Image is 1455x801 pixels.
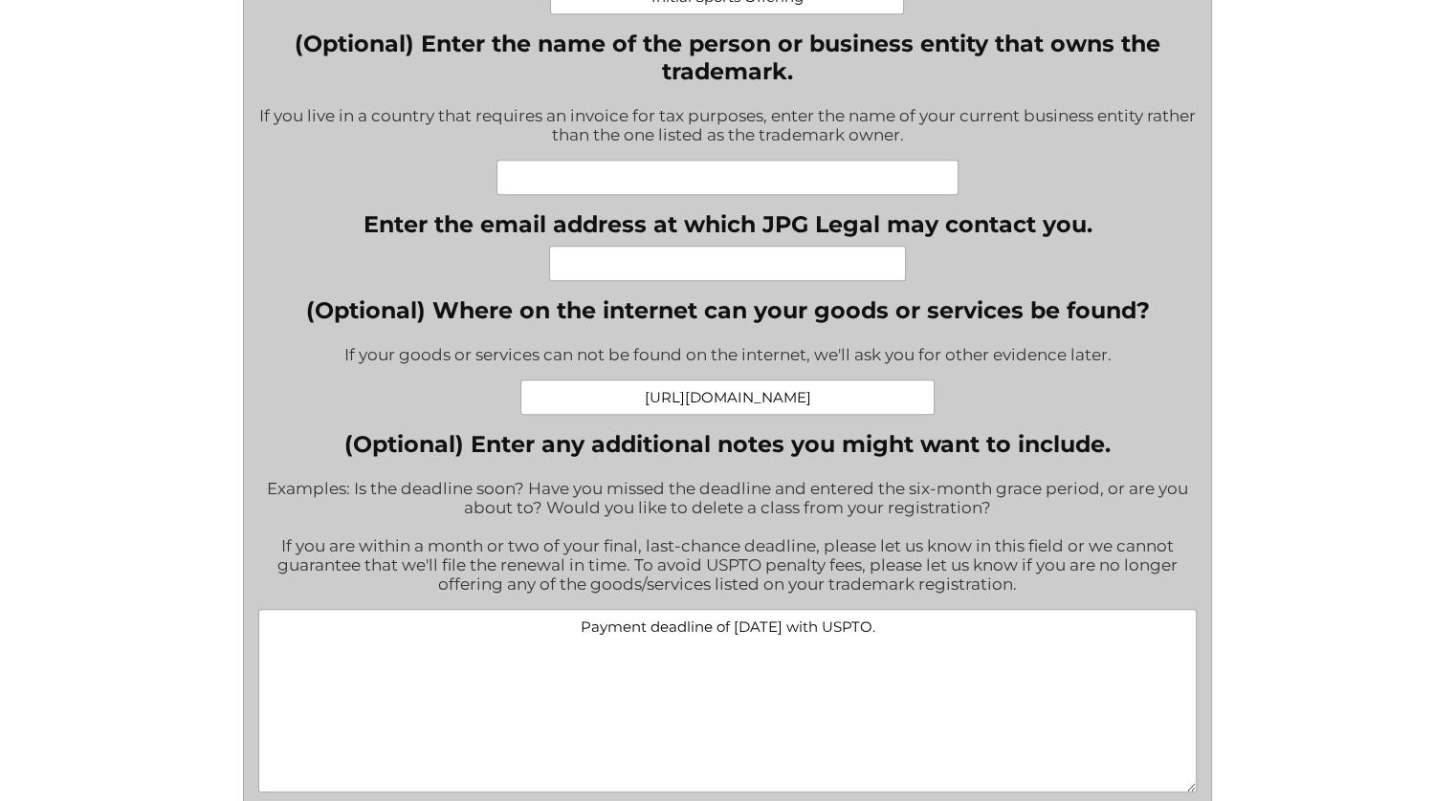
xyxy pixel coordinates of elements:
div: Examples: Is the deadline soon? Have you missed the deadline and entered the six-month grace peri... [258,466,1197,609]
label: Enter the email address at which JPG Legal may contact you. [363,210,1091,238]
label: (Optional) Enter the name of the person or business entity that owns the trademark. [258,30,1197,85]
label: (Optional) Where on the internet can your goods or services be found? [305,296,1149,324]
div: If you live in a country that requires an invoice for tax purposes, enter the name of your curren... [258,94,1197,160]
div: If your goods or services can not be found on the internet, we'll ask you for other evidence later. [305,333,1149,379]
label: (Optional) Enter any additional notes you might want to include. [258,430,1197,458]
